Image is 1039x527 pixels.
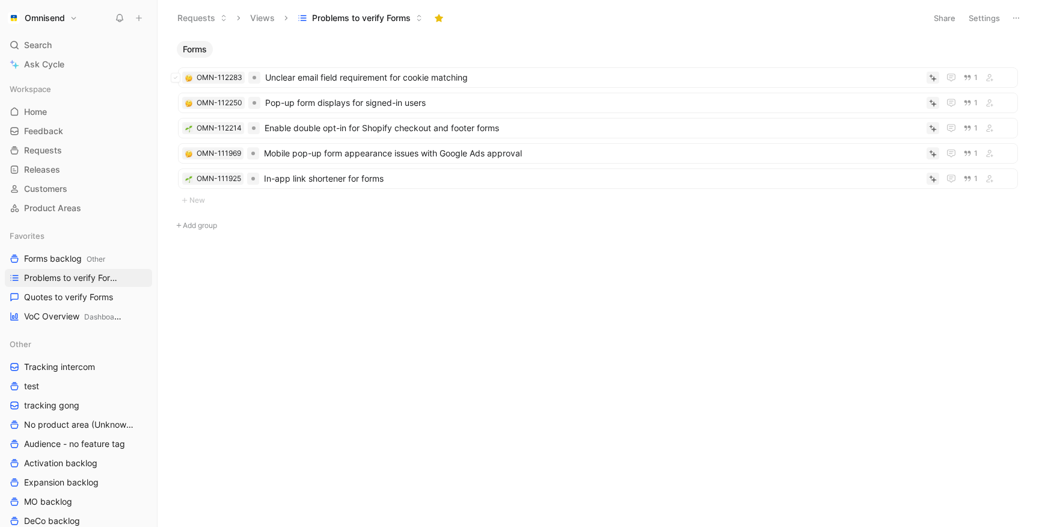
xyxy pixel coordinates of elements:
h1: Omnisend [25,13,65,23]
span: Favorites [10,230,44,242]
span: 1 [974,99,978,106]
div: OMN-112250 [197,97,242,109]
span: DeCo backlog [24,515,80,527]
span: Tracking intercom [24,361,95,373]
span: tracking gong [24,399,79,411]
div: Workspace [5,80,152,98]
a: Customers [5,180,152,198]
img: 🌱 [185,176,192,183]
a: MO backlog [5,493,152,511]
a: Product Areas [5,199,152,217]
div: OMN-112214 [197,122,242,134]
span: Workspace [10,83,51,95]
a: Audience - no feature tag [5,435,152,453]
span: Unclear email field requirement for cookie matching [265,70,922,85]
button: Add group [172,218,1024,233]
a: Forms backlogOther [5,250,152,268]
span: No product area (Unknowns) [24,419,135,431]
img: Omnisend [8,12,20,24]
span: Forms backlog [24,253,105,265]
span: Pop-up form displays for signed-in users [265,96,922,110]
span: Feedback [24,125,63,137]
img: 🌱 [185,125,192,132]
span: Requests [24,144,62,156]
button: 🤔 [185,73,193,82]
div: OMN-111925 [197,173,241,185]
div: Favorites [5,227,152,245]
div: OMN-112283 [197,72,242,84]
span: 1 [974,175,978,182]
a: Problems to verify Forms [5,269,152,287]
a: Tracking intercom [5,358,152,376]
a: Expansion backlog [5,473,152,492]
div: Other [5,335,152,353]
button: 1 [961,147,980,160]
button: Problems to verify Forms [292,9,428,27]
div: Search [5,36,152,54]
a: No product area (Unknowns) [5,416,152,434]
a: 🤔OMN-112283Unclear email field requirement for cookie matching1 [178,67,1018,88]
a: Quotes to verify Forms [5,288,152,306]
button: Share [928,10,961,26]
span: Activation backlog [24,457,97,469]
span: Quotes to verify Forms [24,291,113,303]
span: Customers [24,183,67,195]
a: test [5,377,152,395]
img: 🤔 [185,75,192,82]
span: Ask Cycle [24,57,64,72]
span: Mobile pop-up form appearance issues with Google Ads approval [264,146,922,161]
span: Other [87,254,105,263]
span: Enable double opt-in for Shopify checkout and footer forms [265,121,922,135]
a: 🤔OMN-111969Mobile pop-up form appearance issues with Google Ads approval1 [178,143,1018,164]
span: Releases [24,164,60,176]
span: Forms [183,43,207,55]
a: tracking gong [5,396,152,415]
span: Search [24,38,52,52]
button: Forms [177,41,213,58]
span: Other [10,338,31,350]
button: 1 [961,172,980,185]
button: Requests [172,9,233,27]
span: Problems to verify Forms [312,12,411,24]
span: Expansion backlog [24,476,99,488]
button: 1 [961,96,980,109]
button: OmnisendOmnisend [5,10,81,26]
button: Views [245,9,280,27]
a: Feedback [5,122,152,140]
button: 🤔 [185,99,193,107]
span: 1 [974,150,978,157]
span: MO backlog [24,496,72,508]
img: 🤔 [185,100,192,107]
div: OMN-111969 [197,147,241,159]
button: 🤔 [185,149,193,158]
a: 🤔OMN-112250Pop-up form displays for signed-in users1 [178,93,1018,113]
div: FormsNew [172,41,1024,208]
span: 1 [974,74,978,81]
span: Product Areas [24,202,81,214]
span: Problems to verify Forms [24,272,121,284]
a: Releases [5,161,152,179]
span: Audience - no feature tag [24,438,125,450]
a: 🌱OMN-112214Enable double opt-in for Shopify checkout and footer forms1 [178,118,1018,138]
span: Home [24,106,47,118]
span: In-app link shortener for forms [264,171,922,186]
button: New [177,193,1019,208]
a: Ask Cycle [5,55,152,73]
button: 1 [961,71,980,84]
a: VoC OverviewDashboards [5,307,152,325]
button: 🌱 [185,174,193,183]
button: Settings [963,10,1005,26]
img: 🤔 [185,150,192,158]
span: test [24,380,39,392]
span: 1 [974,125,978,132]
a: Requests [5,141,152,159]
a: Activation backlog [5,454,152,472]
span: Dashboards [84,312,124,321]
div: 🌱 [185,124,193,132]
a: 🌱OMN-111925In-app link shortener for forms1 [178,168,1018,189]
a: Home [5,103,152,121]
